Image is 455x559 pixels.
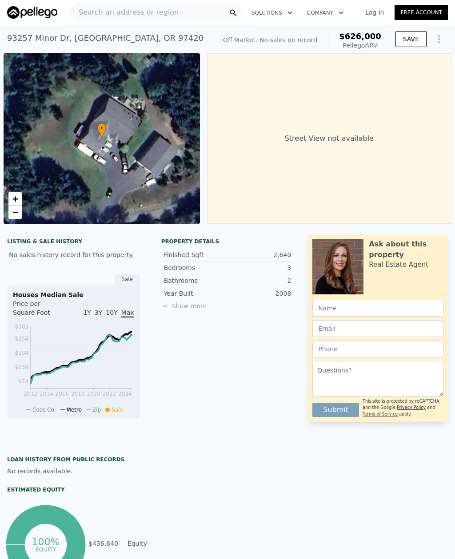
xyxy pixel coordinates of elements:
div: Off Market. No sales on record [223,36,317,44]
span: − [12,206,18,218]
span: Metro [67,407,82,413]
tspan: $74 [18,378,28,385]
span: Max [121,309,134,318]
button: SAVE [395,31,427,47]
div: 3 [227,263,291,272]
tspan: $254 [15,336,28,342]
div: Year Built [164,289,227,298]
tspan: 2012 [24,391,38,397]
tspan: 2020 [87,391,100,397]
div: Bedrooms [164,263,227,272]
tspan: 2018 [71,391,85,397]
span: Zip [92,407,101,413]
span: 3Y [95,309,102,316]
a: Zoom in [8,192,22,206]
div: Ask about this property [369,239,443,260]
tspan: 2014 [40,391,53,397]
tspan: 2024 [118,391,132,397]
div: This site is protected by reCAPTCHA and the Google and apply. [363,398,443,417]
span: Coos Co. [32,407,56,413]
div: 93257 Minor Dr , [GEOGRAPHIC_DATA] , OR 97420 [7,32,204,44]
div: 2008 [227,289,291,298]
div: Loan history from public records [7,456,140,463]
div: Pellego ARV [339,41,381,50]
span: Search an address or region [72,7,179,18]
div: Real Estate Agent [369,260,428,269]
tspan: 2016 [56,391,69,397]
div: 2 [227,276,291,285]
tspan: $303 [15,324,28,330]
tspan: 2022 [103,391,116,397]
input: Name [312,300,443,317]
span: • [97,124,106,132]
tspan: $134 [15,364,28,370]
tspan: equity [35,546,56,552]
button: Solutions [244,5,300,21]
input: Phone [312,341,443,357]
span: 1Y [83,309,91,316]
tspan: $194 [15,350,28,356]
div: No sales history record for this property. [7,247,140,263]
div: Houses Median Sale [13,290,134,299]
div: • [97,123,106,139]
span: + [12,193,18,204]
div: No records available. [7,467,140,476]
td: $436,640 [88,539,119,548]
div: Price per Square Foot [13,299,73,322]
a: Privacy Policy [397,405,426,410]
input: Email [312,320,443,337]
div: Sale [115,274,140,285]
div: LISTING & SALE HISTORY [7,238,140,247]
div: 2,640 [227,250,291,259]
div: Property details [161,238,294,245]
div: Finished Sqft [164,250,227,259]
span: Show more [161,301,294,310]
a: Terms of Service [363,412,398,416]
span: 10Y [106,309,117,316]
a: Free Account [395,5,448,20]
div: Bathrooms [164,276,227,285]
a: Log In [355,8,395,17]
img: Pellego [7,6,57,19]
div: Estimated Equity [7,486,140,493]
span: $626,000 [339,32,381,41]
button: Company [300,5,351,21]
button: Show Options [430,30,448,48]
button: Submit [312,403,359,417]
tspan: 100% [32,536,60,547]
div: Street View not available [207,53,451,224]
td: Equity [126,539,166,548]
a: Zoom out [8,206,22,219]
span: Sale [112,407,123,413]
